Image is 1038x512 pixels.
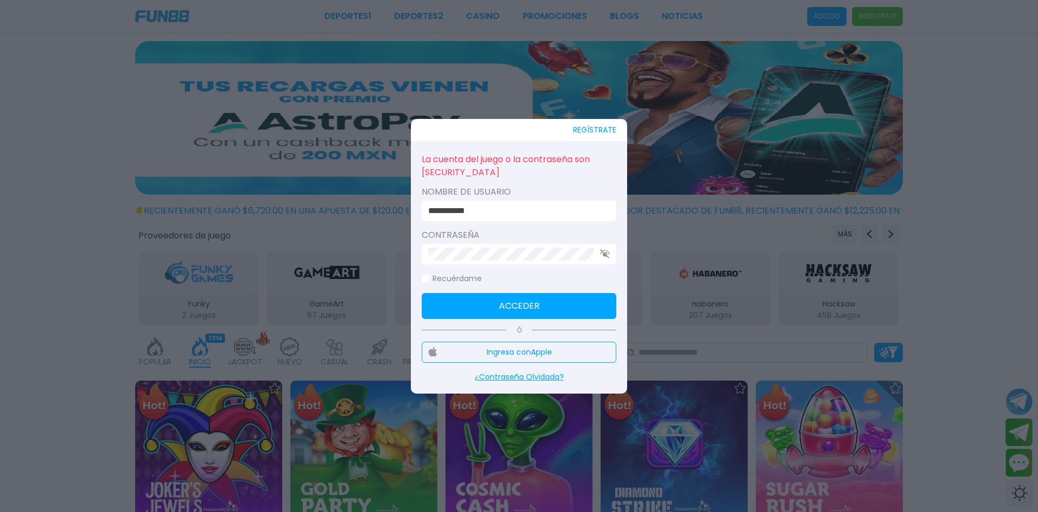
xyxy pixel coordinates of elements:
[422,325,616,335] p: Ó
[422,342,616,363] button: Ingresa conApple
[422,152,616,180] p: La cuenta del juego o la contraseña son [SECURITY_DATA]
[422,273,482,284] label: Recuérdame
[422,371,616,383] p: ¿Contraseña Olvidada?
[422,229,616,242] label: Contraseña
[422,185,616,198] label: Nombre de usuario
[573,119,616,141] button: REGÍSTRATE
[422,293,616,319] button: Acceder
